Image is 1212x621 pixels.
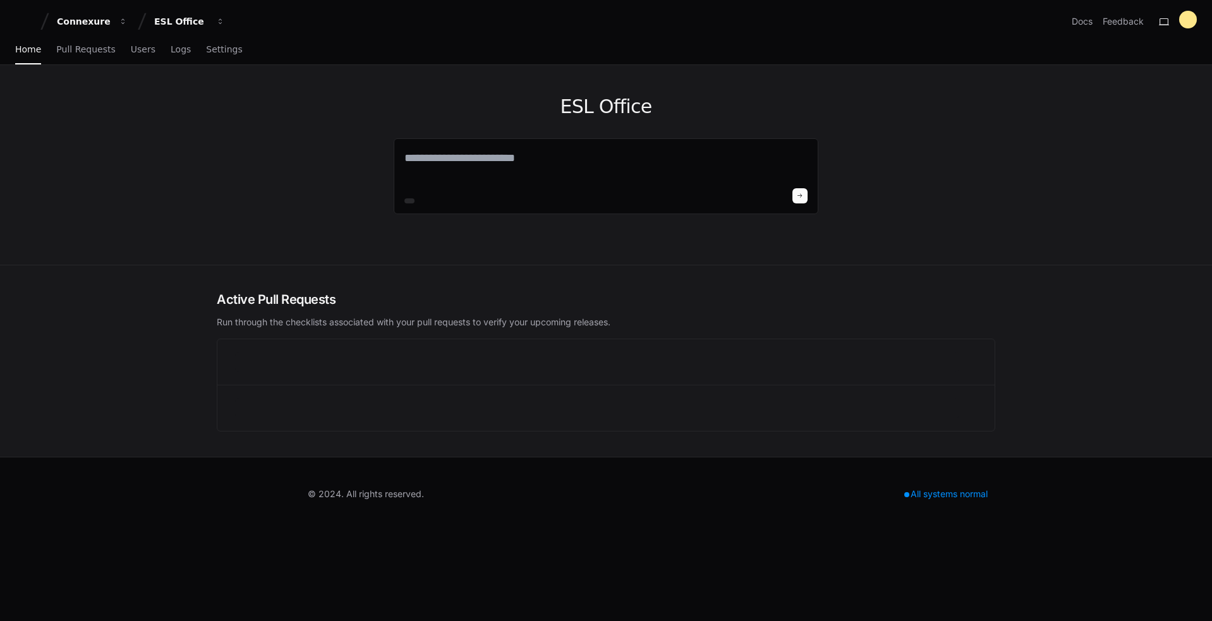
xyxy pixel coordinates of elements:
[56,45,115,53] span: Pull Requests
[217,291,995,308] h2: Active Pull Requests
[154,15,209,28] div: ESL Office
[1103,15,1144,28] button: Feedback
[56,35,115,64] a: Pull Requests
[57,15,111,28] div: Connexure
[171,35,191,64] a: Logs
[15,45,41,53] span: Home
[206,45,242,53] span: Settings
[131,35,155,64] a: Users
[15,35,41,64] a: Home
[308,488,424,500] div: © 2024. All rights reserved.
[897,485,995,503] div: All systems normal
[206,35,242,64] a: Settings
[149,10,230,33] button: ESL Office
[217,316,995,329] p: Run through the checklists associated with your pull requests to verify your upcoming releases.
[1072,15,1093,28] a: Docs
[171,45,191,53] span: Logs
[131,45,155,53] span: Users
[394,95,818,118] h1: ESL Office
[52,10,133,33] button: Connexure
